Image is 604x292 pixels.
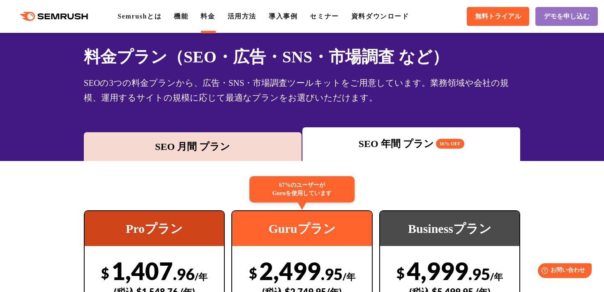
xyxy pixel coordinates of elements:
[436,139,464,149] span: 16% OFF
[174,13,188,20] a: 機能
[531,260,595,283] iframe: Help widget launcher
[84,76,521,105] div: SEOの3つの料金プランから、広告・SNS・市場調査ツールキットをご用意しています。業務領域や会社の規模、運用するサイトの規模に応じて最適なプランをお選びいただけます。
[85,211,224,246] div: Proプラン
[307,136,516,151] div: SEO 年間 プラン
[88,139,297,154] div: SEO 月間 プラン
[380,211,520,246] div: Businessプラン
[84,45,521,69] h1: 料金プラン（SEO・広告・SNS・市場調査 など）
[173,264,195,283] span: .96
[343,271,355,282] span: /年
[544,12,590,21] span: デモを申し込む
[310,13,339,20] a: セミナー
[397,264,405,281] span: $
[269,13,297,20] a: 導入事例
[228,13,256,20] a: 活用方法
[535,7,598,26] a: デモを申し込む
[490,271,503,282] span: /年
[467,7,529,26] a: 無料トライアル
[468,264,490,283] span: .95
[249,176,355,202] div: 67%のユーザーが Guruを使用しています
[321,264,343,283] span: .95
[232,211,372,246] div: Guruプラン
[475,12,521,21] span: 無料トライアル
[195,271,207,282] span: /年
[351,13,409,20] a: 資料ダウンロード
[101,264,109,281] span: $
[201,13,215,20] a: 料金
[118,13,161,20] a: Semrushとは
[249,264,257,281] span: $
